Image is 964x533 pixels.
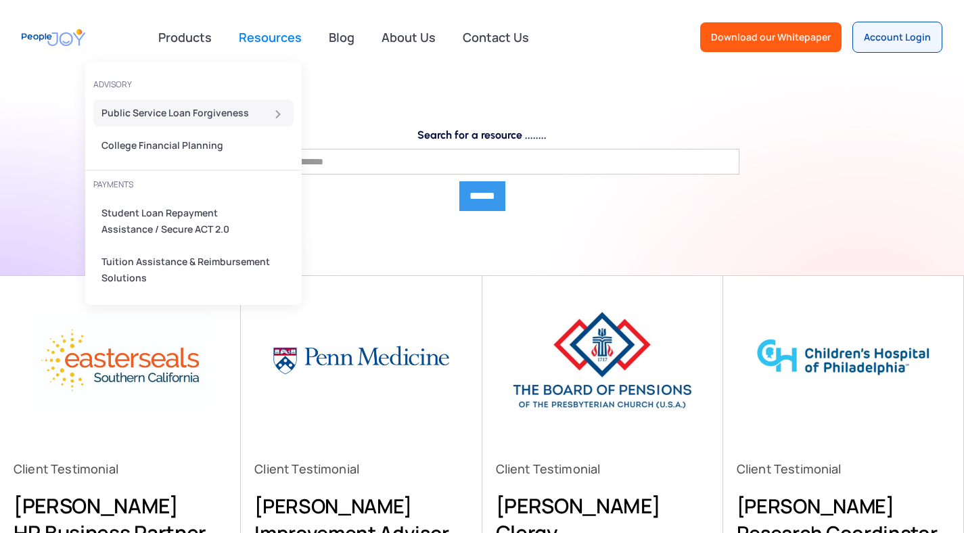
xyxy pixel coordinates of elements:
[93,175,294,194] div: PAYMENTS
[231,22,310,52] a: Resources
[455,22,537,52] a: Contact Us
[85,51,302,305] nav: Products
[254,459,467,479] div: Client Testimonial
[101,254,277,286] div: Tuition Assistance & Reimbursement Solutions
[14,459,227,479] div: Client Testimonial
[496,459,709,479] div: Client Testimonial
[93,75,294,94] div: advisory
[101,105,277,121] div: Public Service Loan Forgiveness
[22,22,85,53] a: home
[321,22,363,52] a: Blog
[93,132,294,159] a: College Financial Planning
[93,200,294,243] a: Student Loan Repayment Assistance / Secure ACT 2.0
[93,99,294,126] a: Public Service Loan Forgiveness
[150,24,220,51] div: Products
[711,30,831,44] div: Download our Whitepaper
[852,22,942,53] a: Account Login
[93,248,294,292] a: Tuition Assistance & Reimbursement Solutions
[700,22,842,52] a: Download our Whitepaper
[101,137,277,154] div: College Financial Planning
[737,459,950,479] div: Client Testimonial
[101,205,254,237] div: Student Loan Repayment Assistance / Secure ACT 2.0
[225,129,739,142] label: Search for a resource ........
[864,30,931,44] div: Account Login
[373,22,444,52] a: About Us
